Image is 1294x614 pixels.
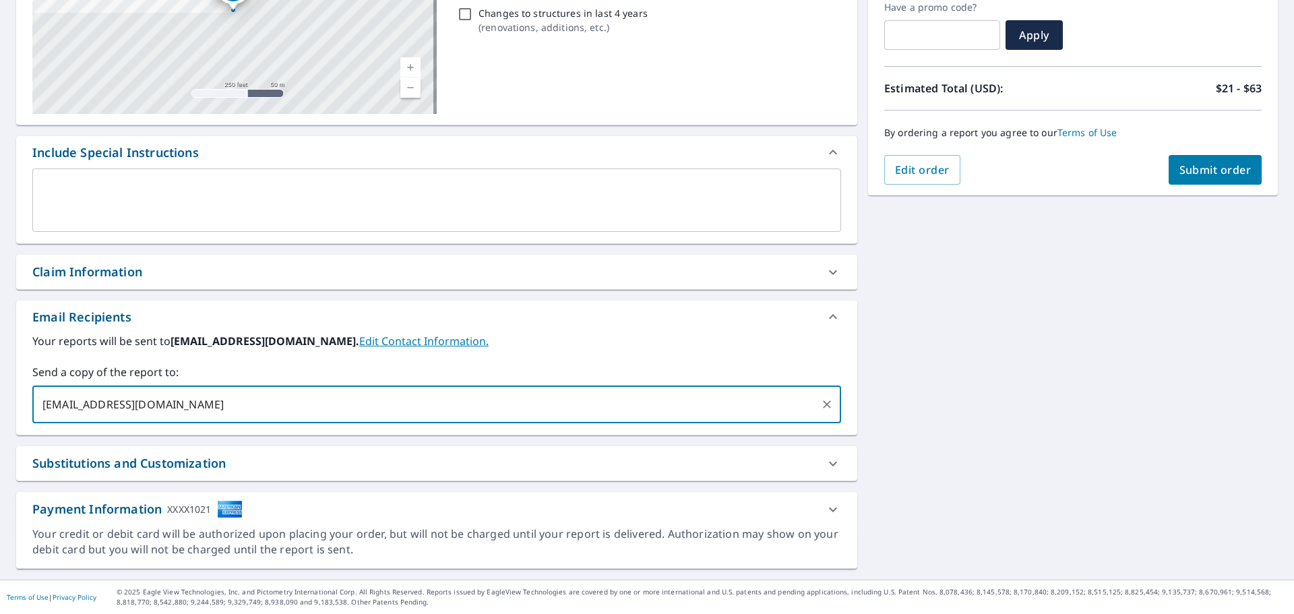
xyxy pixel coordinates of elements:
button: Submit order [1169,155,1262,185]
p: $21 - $63 [1216,80,1262,96]
button: Clear [818,395,836,414]
div: Email Recipients [32,308,131,326]
a: EditContactInfo [359,334,489,348]
p: Changes to structures in last 4 years [479,6,648,20]
div: Payment Information [32,500,243,518]
div: Claim Information [16,255,857,289]
div: Your credit or debit card will be authorized upon placing your order, but will not be charged unt... [32,526,841,557]
a: Current Level 17, Zoom Out [400,78,421,98]
div: Payment InformationXXXX1021cardImage [16,492,857,526]
b: [EMAIL_ADDRESS][DOMAIN_NAME]. [171,334,359,348]
a: Terms of Use [1057,126,1117,139]
a: Privacy Policy [53,592,96,602]
div: Include Special Instructions [32,144,199,162]
label: Send a copy of the report to: [32,364,841,380]
div: Substitutions and Customization [16,446,857,481]
p: Estimated Total (USD): [884,80,1073,96]
span: Submit order [1179,162,1252,177]
span: Edit order [895,162,950,177]
img: cardImage [217,500,243,518]
div: Claim Information [32,263,142,281]
div: XXXX1021 [167,500,211,518]
div: Include Special Instructions [16,136,857,168]
label: Have a promo code? [884,1,1000,13]
p: ( renovations, additions, etc. ) [479,20,648,34]
label: Your reports will be sent to [32,333,841,349]
a: Current Level 17, Zoom In [400,57,421,78]
p: By ordering a report you agree to our [884,127,1262,139]
button: Apply [1006,20,1063,50]
p: | [7,593,96,601]
div: Email Recipients [16,301,857,333]
button: Edit order [884,155,960,185]
a: Terms of Use [7,592,49,602]
div: Substitutions and Customization [32,454,226,472]
p: © 2025 Eagle View Technologies, Inc. and Pictometry International Corp. All Rights Reserved. Repo... [117,587,1287,607]
span: Apply [1016,28,1052,42]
